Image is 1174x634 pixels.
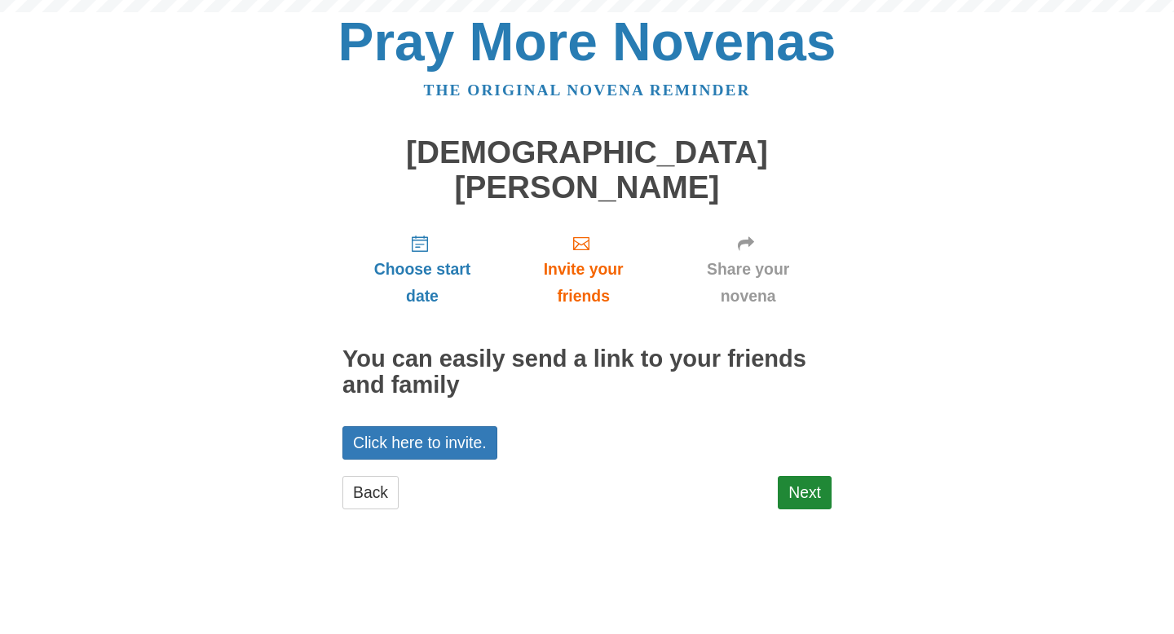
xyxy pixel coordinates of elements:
h1: [DEMOGRAPHIC_DATA][PERSON_NAME] [342,135,832,205]
a: Click here to invite. [342,426,497,460]
span: Share your novena [681,256,815,310]
a: Choose start date [342,221,502,318]
a: Back [342,476,399,509]
span: Choose start date [359,256,486,310]
a: Next [778,476,832,509]
span: Invite your friends [519,256,648,310]
a: Share your novena [664,221,832,318]
h2: You can easily send a link to your friends and family [342,346,832,398]
a: Pray More Novenas [338,11,836,72]
a: Invite your friends [502,221,664,318]
a: The original novena reminder [424,81,751,99]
